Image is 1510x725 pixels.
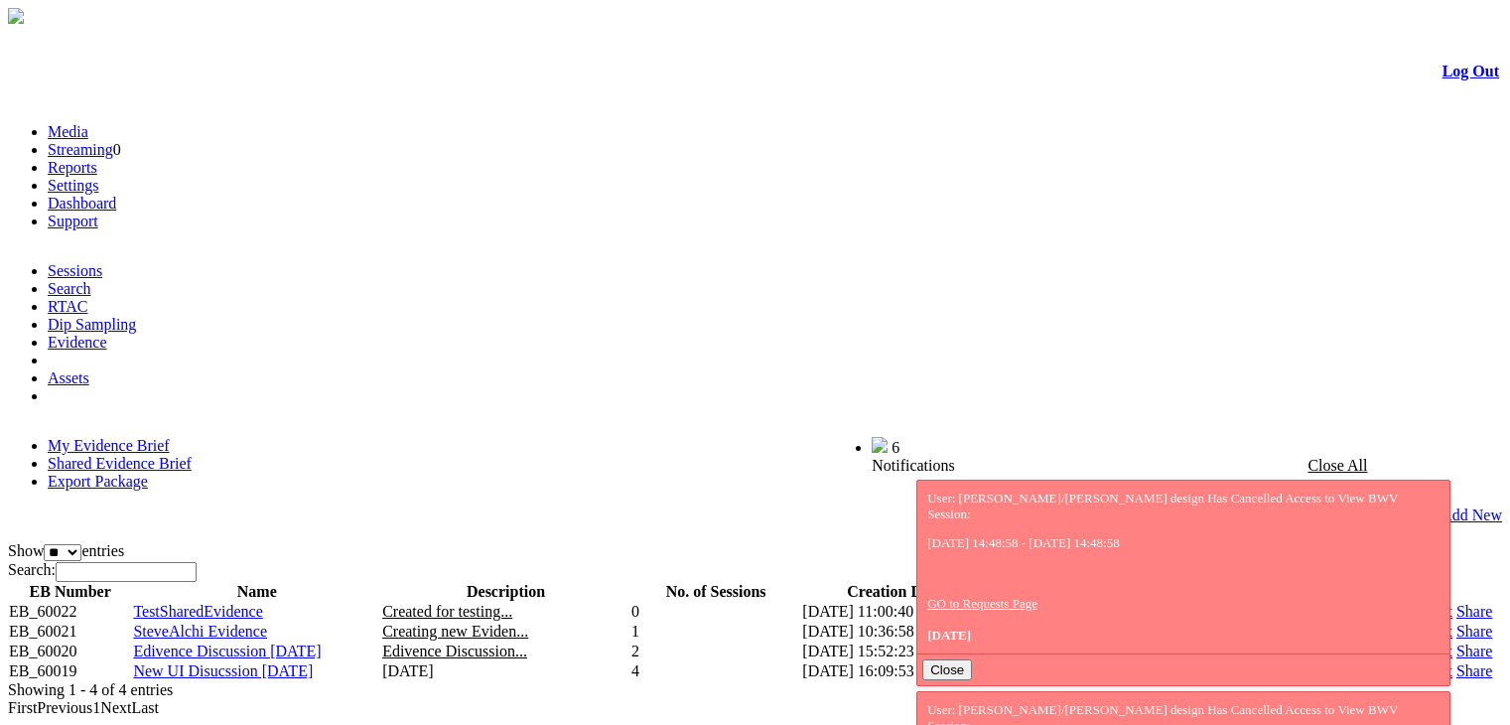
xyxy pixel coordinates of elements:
a: My Evidence Brief [48,437,170,454]
span: [DATE] [382,662,434,679]
a: Share [1456,603,1492,620]
a: Share [1456,623,1492,640]
a: Streaming [48,141,113,158]
a: Settings [48,177,99,194]
img: arrow-3.png [8,8,24,24]
a: RTAC [48,298,87,315]
a: Search [48,280,91,297]
a: Reports [48,159,97,176]
a: Share [1456,643,1492,659]
th: Description: activate to sort column ascending [381,582,630,602]
a: 1 [92,699,100,716]
p: [DATE] 14:48:58 - [DATE] 14:48:58 [927,535,1440,551]
td: EB_60021 [8,622,132,642]
span: Created for testing... [382,603,512,620]
span: 6 [892,439,899,456]
a: Support [48,213,98,229]
label: Search: [8,561,197,578]
a: Shared Evidence Brief [48,455,192,472]
a: SteveAlchi Evidence [133,623,267,640]
a: New UI Disucssion [DATE] [133,662,313,679]
a: Last [131,699,159,716]
a: Export Package [48,473,148,490]
a: First [8,699,37,716]
a: Share [1456,662,1492,679]
a: GO to Requests Page [927,596,1037,611]
span: [DATE] [927,628,971,643]
span: Creating new Eviden... [382,623,528,640]
a: Dashboard [48,195,116,212]
span: Edivence Discussion... [382,643,527,659]
span: 0 [113,141,121,158]
span: Welcome, Nav Alchi design (Administrator) [604,438,832,453]
a: Close All [1307,457,1367,474]
img: bell25.png [872,437,888,453]
a: Edivence Discussion [DATE] [133,643,321,659]
label: Show entries [8,542,124,559]
a: Next [100,699,131,716]
select: Showentries [44,544,81,561]
a: Add New [1441,507,1502,524]
a: Log Out [1442,63,1499,79]
div: User: [PERSON_NAME]/[PERSON_NAME] design Has Cancelled Access to View BWV Session: [927,491,1440,644]
a: Evidence [48,334,107,351]
a: Previous [37,699,92,716]
a: TestSharedEvidence [133,603,262,620]
input: Search: [56,562,197,582]
a: Media [48,123,88,140]
a: Assets [48,369,89,386]
button: Close [922,659,972,680]
a: Sessions [48,262,102,279]
div: Notifications [872,457,1460,475]
div: Showing 1 - 4 of 4 entries [8,681,1502,699]
th: EB Number: activate to sort column ascending [8,582,132,602]
td: EB_60019 [8,661,132,681]
td: EB_60020 [8,642,132,661]
a: Dip Sampling [48,316,136,333]
th: Name: activate to sort column ascending [132,582,381,602]
td: EB_60022 [8,602,132,622]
